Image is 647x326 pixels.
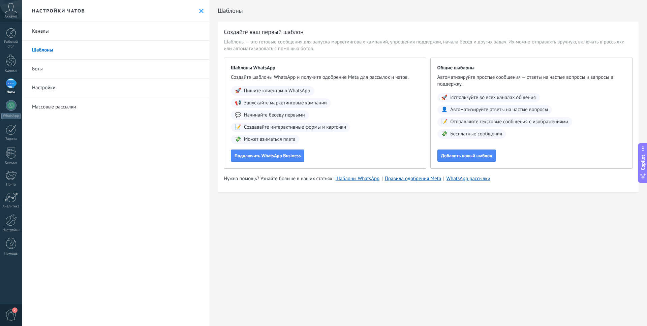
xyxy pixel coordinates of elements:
[32,8,85,14] h2: Настройки чатов
[450,131,502,137] span: Бесплатные сообщения
[244,136,296,143] span: Может взиматься плата
[450,94,536,101] span: Используйте во всех каналах общения
[446,175,490,182] a: WhatsApp рассылки
[1,40,21,49] div: Рабочий стол
[244,88,310,94] span: Пишите клиентам в WhatsApp
[231,150,304,162] button: Подключить WhatsApp Business
[231,65,419,71] span: Шаблоны WhatsApp
[1,90,21,95] div: Чаты
[1,161,21,165] div: Списки
[22,78,209,97] a: Настройки
[1,69,21,73] div: Сделки
[441,131,448,137] span: 💸
[244,124,346,131] span: Создавайте интерактивные формы и карточки
[640,155,646,170] span: Copilot
[235,112,241,119] span: 💬
[22,60,209,78] a: Боты
[22,41,209,60] a: Шаблоны
[441,119,448,125] span: 📝
[224,28,304,36] h3: Создайте ваш первый шаблон
[12,307,18,313] span: 2
[1,113,21,119] div: WhatsApp
[437,150,496,162] button: Добавить новый шаблон
[224,175,334,182] span: Нужна помощь? Узнайте больше в наших статьях:
[235,124,241,131] span: 📝
[1,137,21,141] div: Задачи
[441,106,448,113] span: 👤
[235,153,301,158] span: Подключить WhatsApp Business
[235,136,241,143] span: 💸
[441,94,448,101] span: 🚀
[1,228,21,232] div: Настройки
[336,175,380,182] a: Шаблоны WhatsApp
[1,183,21,187] div: Почта
[450,106,548,113] span: Автоматизируйте ответы на частые вопросы
[450,119,568,125] span: Отправляйте текстовые сообщения с изображениями
[244,100,327,106] span: Запускайте маркетинговые кампании
[22,22,209,41] a: Каналы
[231,74,419,81] span: Создайте шаблоны WhatsApp и получите одобрение Meta для рассылок и чатов.
[244,112,305,119] span: Начинайте беседу первыми
[441,153,492,158] span: Добавить новый шаблон
[437,74,626,88] span: Автоматизируйте простые сообщения — ответы на частые вопросы и запросы в поддержку.
[218,4,639,18] h2: Шаблоны
[1,252,21,256] div: Помощь
[224,39,633,52] span: Шаблоны — это готовые сообщения для запуска маркетинговых кампаний, упрощения поддержки, начала б...
[437,65,626,71] span: Общие шаблоны
[385,175,441,182] a: Правила одобрения Meta
[235,100,241,106] span: 📢
[1,204,21,209] div: Аналитика
[22,97,209,116] a: Массовые рассылки
[5,14,18,19] span: Аккаунт
[235,88,241,94] span: 🚀
[224,175,633,182] div: | |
